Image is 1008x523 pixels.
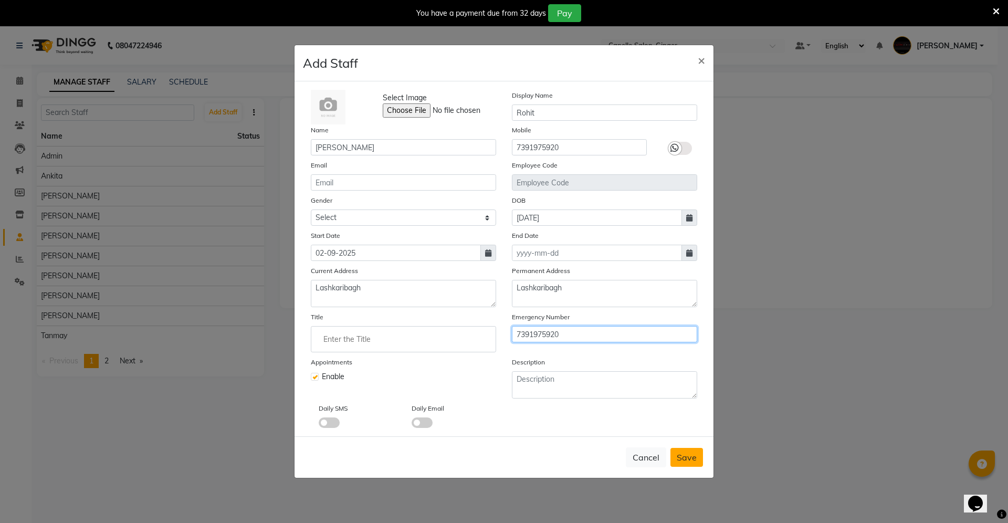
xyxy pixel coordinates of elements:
[512,174,697,191] input: Employee Code
[512,161,558,170] label: Employee Code
[512,231,539,240] label: End Date
[512,245,682,261] input: yyyy-mm-dd
[311,245,481,261] input: yyyy-mm-dd
[670,448,703,467] button: Save
[311,231,340,240] label: Start Date
[512,326,697,342] input: Mobile
[311,174,496,191] input: Email
[416,8,546,19] div: You have a payment due from 32 days
[311,196,332,205] label: Gender
[303,54,358,72] h4: Add Staff
[383,103,526,118] input: Select Image
[311,139,496,155] input: Name
[677,452,697,463] span: Save
[512,210,682,226] input: yyyy-mm-dd
[319,404,348,413] label: Daily SMS
[311,90,345,124] img: Cinque Terre
[311,266,358,276] label: Current Address
[322,371,344,382] span: Enable
[626,447,666,467] button: Cancel
[512,312,570,322] label: Emergency Number
[311,358,352,367] label: Appointments
[698,52,705,68] span: ×
[512,125,531,135] label: Mobile
[311,312,323,322] label: Title
[548,4,581,22] button: Pay
[412,404,444,413] label: Daily Email
[311,125,329,135] label: Name
[512,266,570,276] label: Permanent Address
[512,139,647,155] input: Mobile
[964,481,997,512] iframe: chat widget
[512,196,526,205] label: DOB
[689,45,713,75] button: Close
[311,161,327,170] label: Email
[316,329,491,350] input: Enter the Title
[512,91,553,100] label: Display Name
[383,92,427,103] span: Select Image
[512,358,545,367] label: Description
